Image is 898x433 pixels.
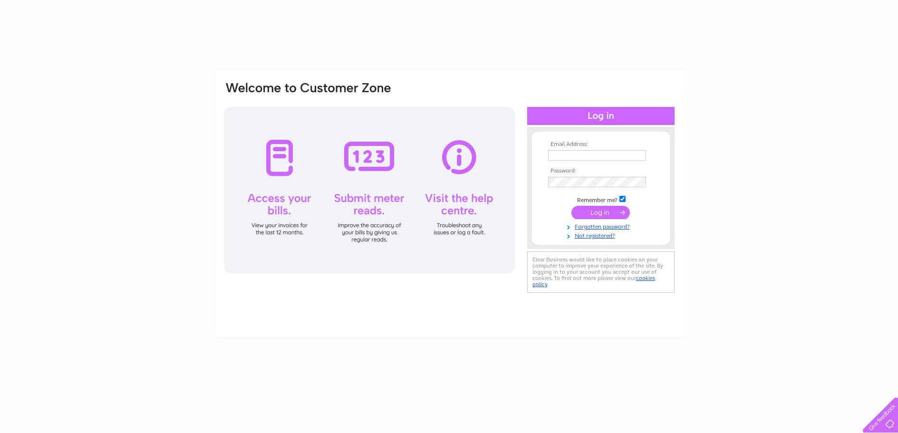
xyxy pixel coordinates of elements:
a: Forgotten password? [548,221,656,231]
th: Email Address: [546,141,656,148]
td: Remember me? [546,194,656,204]
a: Not registered? [548,231,656,240]
input: Submit [571,206,630,219]
th: Password: [546,168,656,174]
a: cookies policy [532,275,655,288]
div: Clear Business would like to place cookies on your computer to improve your experience of the sit... [527,251,675,293]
